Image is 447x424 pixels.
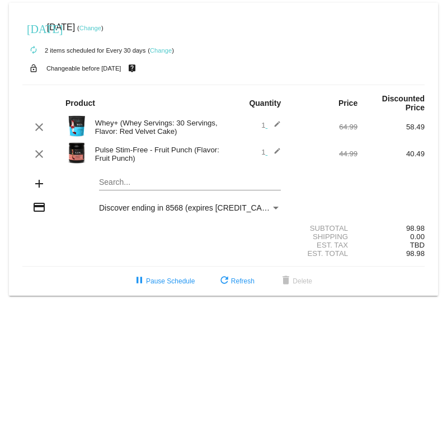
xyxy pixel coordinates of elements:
[65,115,88,137] img: Image-1-Whey-2lb-Red-Velvet-1000x1000-Roman-Berezecky.png
[46,65,121,72] small: Changeable before [DATE]
[406,249,425,258] span: 98.98
[77,25,103,31] small: ( )
[279,277,312,285] span: Delete
[261,148,281,156] span: 1
[150,47,172,54] a: Change
[279,274,293,288] mat-icon: delete
[27,61,40,76] mat-icon: lock_open
[267,147,281,161] mat-icon: edit
[290,232,357,241] div: Shipping
[90,119,224,136] div: Whey+ (Whey Servings: 30 Servings, Flavor: Red Velvet Cake)
[32,147,46,161] mat-icon: clear
[218,274,231,288] mat-icon: refresh
[249,99,281,108] strong: Quantity
[270,271,321,291] button: Delete
[99,178,281,187] input: Search...
[357,123,425,131] div: 58.49
[290,224,357,232] div: Subtotal
[99,203,281,212] mat-select: Payment Method
[125,61,139,76] mat-icon: live_help
[65,99,95,108] strong: Product
[22,47,145,54] small: 2 items scheduled for Every 30 days
[99,203,302,212] span: Discover ending in 8568 (expires [CREDIT_CARD_DATA])
[27,21,40,35] mat-icon: [DATE]
[32,177,46,190] mat-icon: add
[133,274,146,288] mat-icon: pause
[290,249,357,258] div: Est. Total
[79,25,101,31] a: Change
[32,201,46,214] mat-icon: credit_card
[148,47,174,54] small: ( )
[27,44,40,57] mat-icon: autorenew
[338,99,357,108] strong: Price
[133,277,195,285] span: Pause Schedule
[267,120,281,134] mat-icon: edit
[382,94,425,112] strong: Discounted Price
[218,277,255,285] span: Refresh
[261,121,281,129] span: 1
[357,224,425,232] div: 98.98
[90,146,224,162] div: Pulse Stim-Free - Fruit Punch (Flavor: Fruit Punch)
[290,150,357,158] div: 44.99
[124,271,204,291] button: Pause Schedule
[410,241,425,249] span: TBD
[32,120,46,134] mat-icon: clear
[65,142,88,164] img: PulseSF-20S-Fruit-Punch-Transp.png
[410,232,425,241] span: 0.00
[290,241,357,249] div: Est. Tax
[357,150,425,158] div: 40.49
[209,271,264,291] button: Refresh
[290,123,357,131] div: 64.99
